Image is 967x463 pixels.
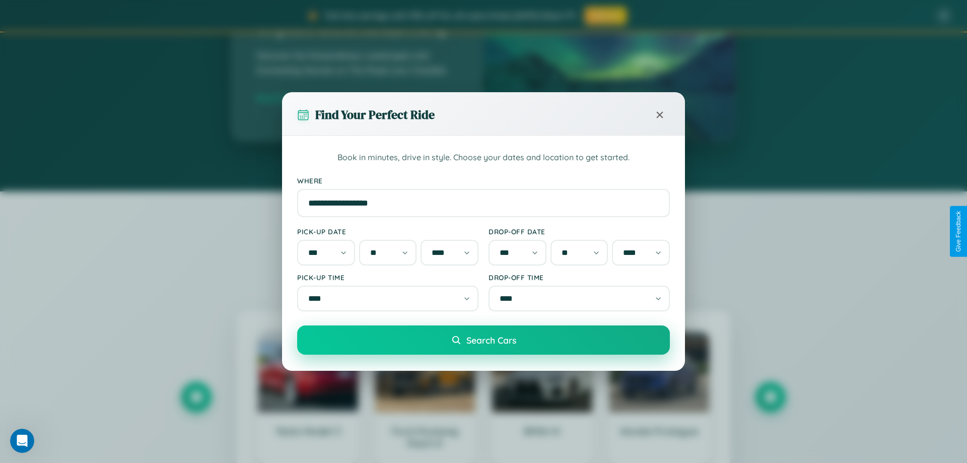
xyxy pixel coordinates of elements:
[466,335,516,346] span: Search Cars
[297,273,478,282] label: Pick-up Time
[297,151,670,164] p: Book in minutes, drive in style. Choose your dates and location to get started.
[297,325,670,355] button: Search Cars
[489,273,670,282] label: Drop-off Time
[297,227,478,236] label: Pick-up Date
[315,106,435,123] h3: Find Your Perfect Ride
[489,227,670,236] label: Drop-off Date
[297,176,670,185] label: Where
